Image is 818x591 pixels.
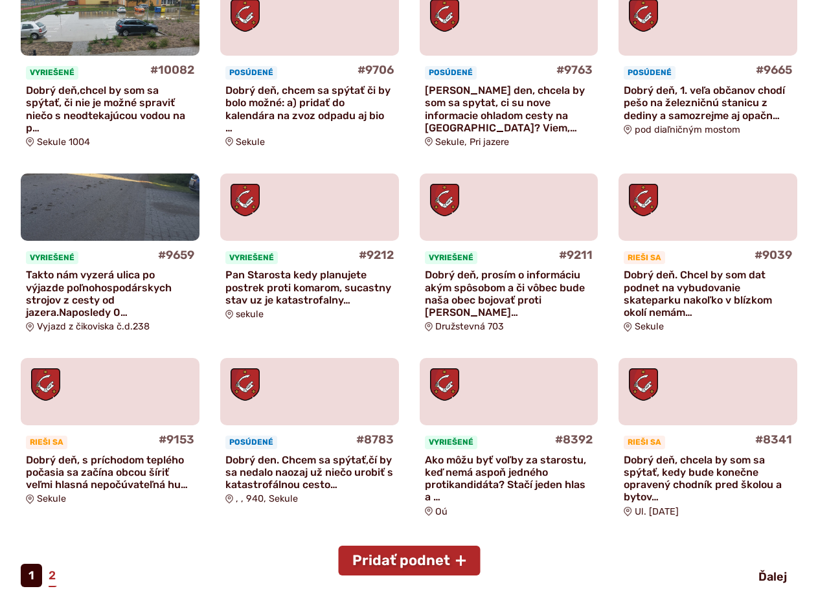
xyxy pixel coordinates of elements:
a: #9212 Vyriešené Pan Starosta kedy planujete postrek proti komarom, sucastny stav uz je katastrofa... [220,173,399,325]
p: Ako môžu byť voľby za starostu, keď nemá aspoň jedného protikandidáta? Stačí jeden hlas a … [425,454,593,504]
a: #9039 Rieši sa Dobrý deň. Chcel by som dat podnet na vybudovanie skateparku nakoľko v blízkom oko... [619,173,797,337]
h4: #9763 [556,63,593,78]
span: Sekule, Pri jazere [435,137,509,148]
p: Dobrý deň, s príchodom teplého počasia sa začína obcou šíriť veľmi hlasná nepočúvateľná hu… [26,454,194,491]
span: Posúdené [624,66,676,79]
span: Sekule [236,137,265,148]
a: 2 [47,564,57,587]
p: Dobrý deň, chcem sa spýtať či by bolo možné: a) pridať do kalendára na zvoz odpadu aj bio … [225,84,394,134]
span: Vyriešené [225,251,278,264]
span: 1 [21,564,42,587]
span: Vyriešené [26,251,78,264]
span: Posúdené [425,66,477,79]
span: Oú [435,506,448,517]
span: Rieši sa [624,436,665,449]
a: #8341 Rieši sa Dobrý deň, chcela by som sa spýtať, kedy bude konečne opravený chodník pred školou... [619,358,797,522]
p: Pan Starosta kedy planujete postrek proti komarom, sucastny stav uz je katastrofalny… [225,269,394,306]
h4: #8341 [755,433,792,447]
p: [PERSON_NAME] den, chcela by som sa spytat, ci su nove informacie ohladom cesty na [GEOGRAPHIC_DA... [425,84,593,134]
span: Ul. [DATE] [635,506,679,517]
span: , , 940, Sekule [236,493,298,504]
a: #9153 Rieši sa Dobrý deň, s príchodom teplého počasia sa začína obcou šíriť veľmi hlasná nepočúva... [21,358,199,509]
h4: #9039 [755,249,792,263]
h4: #9659 [158,249,194,263]
h4: #10082 [150,63,194,78]
a: #8783 Posúdené Dobrý den. Chcem sa spýtať,čí by sa nedalo naozaj už niečo urobiť s katastrofálnou... [220,358,399,509]
p: Dobrý den. Chcem sa spýtať,čí by sa nedalo naozaj už niečo urobiť s katastrofálnou cesto… [225,454,394,491]
p: Dobrý deň, chcela by som sa spýtať, kedy bude konečne opravený chodník pred školou a bytov… [624,454,792,504]
a: #9659 Vyriešené Takto nám vyzerá ulica po výjazde poľnohospodárskych strojov z cesty od jazera.Na... [21,173,199,337]
span: Pridať podnet [352,552,450,569]
span: Vyriešené [26,66,78,79]
span: Sekule [635,321,664,332]
p: Takto nám vyzerá ulica po výjazde poľnohospodárskych strojov z cesty od jazera.Naposledy 0… [26,269,194,318]
p: Dobrý deň,chcel by som sa spýtať, či nie je možné spraviť niečo s neodtekajúcou vodou na p… [26,84,194,134]
span: pod diaľničným mostom [635,124,740,135]
h4: #9212 [359,249,394,263]
span: Rieši sa [624,251,665,264]
span: Sekule 1004 [37,137,90,148]
span: Ďalej [758,570,787,584]
h4: #9211 [559,249,593,263]
span: Sekule [37,493,66,504]
h4: #9153 [159,433,194,447]
span: Vyriešené [425,251,477,264]
p: Dobrý deň, prosím o informáciu akým spôsobom a či vôbec bude naša obec bojovať proti [PERSON_NAME]… [425,269,593,318]
a: Ďalej [748,565,797,588]
span: sekule [236,309,264,320]
span: Posúdené [225,66,277,79]
a: #8392 Vyriešené Ako môžu byť voľby za starostu, keď nemá aspoň jedného protikandidáta? Stačí jede... [420,358,598,522]
h4: #9665 [756,63,792,78]
span: Vyjazd z čikoviska č.d.238 [37,321,150,332]
span: Družstevná 703 [435,321,504,332]
a: #9211 Vyriešené Dobrý deň, prosím o informáciu akým spôsobom a či vôbec bude naša obec bojovať pr... [420,173,598,337]
span: Vyriešené [425,436,477,449]
span: Posúdené [225,436,277,449]
h4: #8392 [555,433,593,447]
h4: #8783 [356,433,394,447]
h4: #9706 [358,63,394,78]
span: Rieši sa [26,436,67,449]
button: Pridať podnet [338,546,480,575]
p: Dobrý deň, 1. veľa občanov chodí pešo na železničnú stanicu z dediny a samozrejme aj opačn… [624,84,792,122]
p: Dobrý deň. Chcel by som dat podnet na vybudovanie skateparku nakoľko v blízkom okolí nemám… [624,269,792,318]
